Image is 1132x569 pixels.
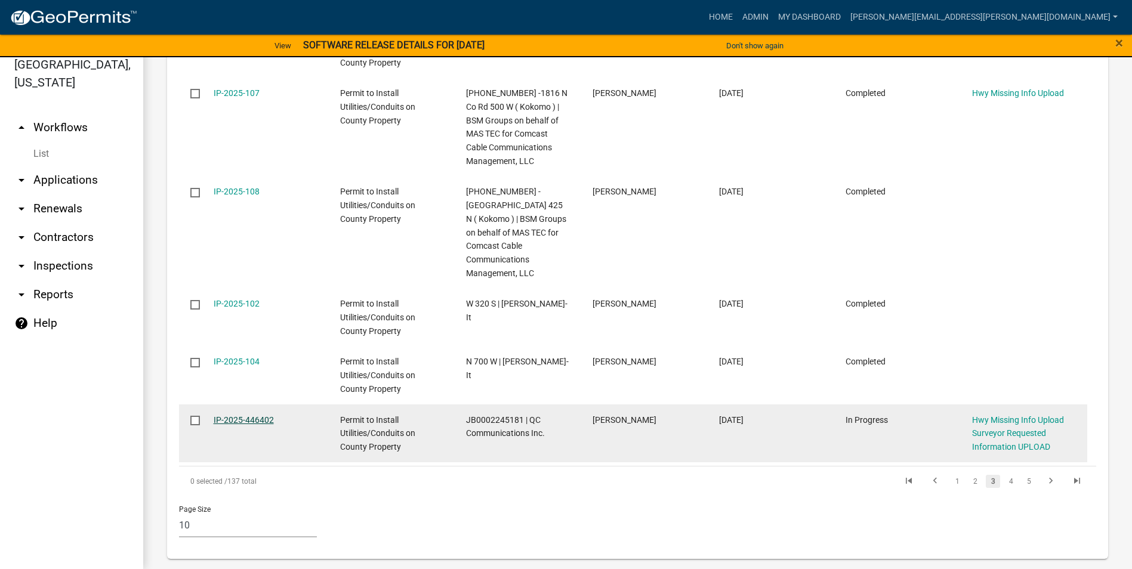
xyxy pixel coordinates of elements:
[1115,36,1123,50] button: Close
[846,357,886,366] span: Completed
[972,88,1064,98] a: Hwy Missing Info Upload
[466,88,567,166] span: 25-01077-01 -1816 N Co Rd 500 W ( Kokomo ) | BSM Groups on behalf of MAS TEC for Comcast Cable Co...
[214,187,260,196] a: IP-2025-108
[466,299,567,322] span: W 320 S | Berry-It
[466,357,569,380] span: N 700 W | Berry-It
[719,299,744,308] span: 07/08/2025
[340,357,415,394] span: Permit to Install Utilities/Conduits on County Property
[1002,471,1020,491] li: page 4
[984,471,1002,491] li: page 3
[950,475,964,488] a: 1
[704,6,738,29] a: Home
[14,259,29,273] i: arrow_drop_down
[593,357,656,366] span: Justin Suhre
[593,299,656,308] span: Justin Suhre
[721,36,788,55] button: Don't show again
[719,187,744,196] span: 07/09/2025
[593,415,656,425] span: Natasha Mershon
[924,475,946,488] a: go to previous page
[593,187,656,196] span: Kevin Maxwell
[1020,471,1038,491] li: page 5
[340,187,415,224] span: Permit to Install Utilities/Conduits on County Property
[14,316,29,330] i: help
[966,471,984,491] li: page 2
[340,88,415,125] span: Permit to Install Utilities/Conduits on County Property
[846,88,886,98] span: Completed
[897,475,920,488] a: go to first page
[986,475,1000,488] a: 3
[270,36,296,55] a: View
[846,6,1122,29] a: [PERSON_NAME][EMAIL_ADDRESS][PERSON_NAME][DOMAIN_NAME]
[466,187,566,278] span: 25-01060-01 -2439 W Co Rd 425 N ( Kokomo ) | BSM Groups on behalf of MAS TEC for Comcast Cable Co...
[340,415,415,452] span: Permit to Install Utilities/Conduits on County Property
[719,415,744,425] span: 07/08/2025
[1040,475,1062,488] a: go to next page
[773,6,846,29] a: My Dashboard
[14,202,29,216] i: arrow_drop_down
[972,415,1064,425] a: Hwy Missing Info Upload
[214,88,260,98] a: IP-2025-107
[1022,475,1036,488] a: 5
[214,357,260,366] a: IP-2025-104
[14,173,29,187] i: arrow_drop_down
[846,415,888,425] span: In Progress
[1115,35,1123,51] span: ×
[1004,475,1018,488] a: 4
[14,230,29,245] i: arrow_drop_down
[738,6,773,29] a: Admin
[179,466,541,496] div: 137 total
[593,88,656,98] span: Kevin Maxwell
[466,415,545,438] span: JB0002245181 | QC Communications Inc.
[972,428,1050,452] a: Surveyor Requested Information UPLOAD
[14,120,29,135] i: arrow_drop_up
[1066,475,1088,488] a: go to last page
[948,471,966,491] li: page 1
[303,39,485,51] strong: SOFTWARE RELEASE DETAILS FOR [DATE]
[719,88,744,98] span: 07/11/2025
[214,415,274,425] a: IP-2025-446402
[214,299,260,308] a: IP-2025-102
[340,299,415,336] span: Permit to Install Utilities/Conduits on County Property
[190,477,227,485] span: 0 selected /
[846,187,886,196] span: Completed
[719,357,744,366] span: 07/08/2025
[14,287,29,302] i: arrow_drop_down
[968,475,982,488] a: 2
[846,299,886,308] span: Completed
